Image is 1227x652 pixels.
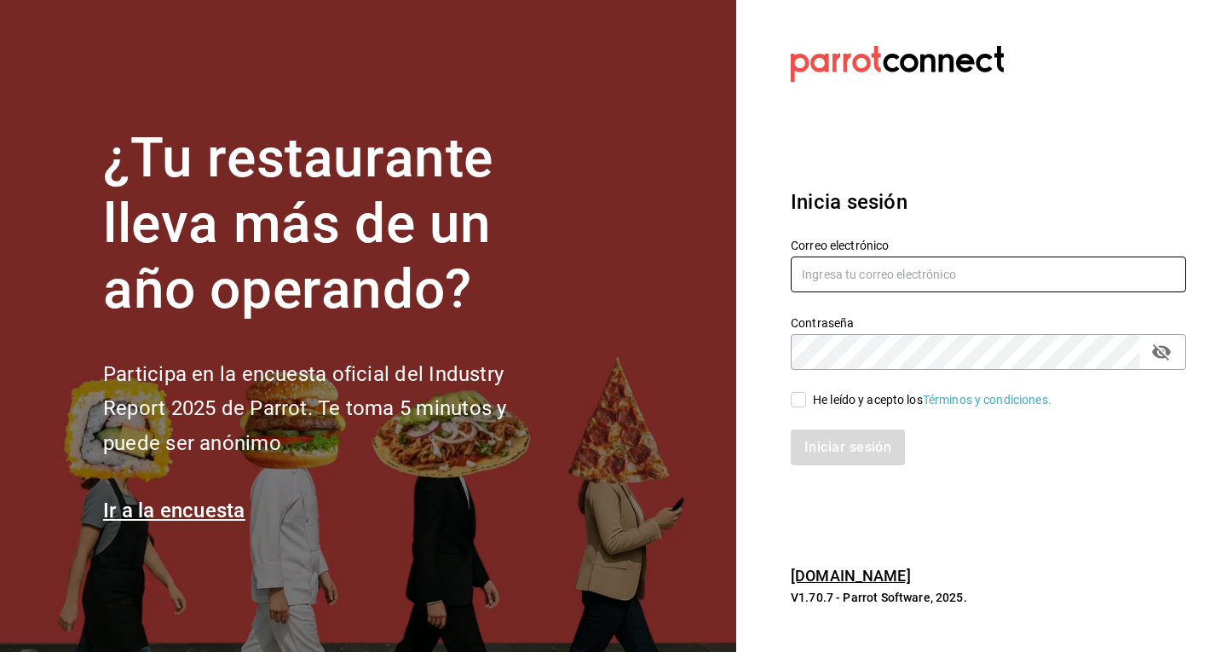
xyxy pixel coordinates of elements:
[791,589,1186,606] p: V1.70.7 - Parrot Software, 2025.
[791,257,1186,292] input: Ingresa tu correo electrónico
[813,391,1051,409] div: He leído y acepto los
[1147,338,1176,366] button: passwordField
[791,187,1186,217] h3: Inicia sesión
[791,567,911,585] a: [DOMAIN_NAME]
[103,357,563,461] h2: Participa en la encuesta oficial del Industry Report 2025 de Parrot. Te toma 5 minutos y puede se...
[103,499,245,522] a: Ir a la encuesta
[791,239,1186,251] label: Correo electrónico
[923,393,1051,407] a: Términos y condiciones.
[791,317,1186,329] label: Contraseña
[103,126,563,322] h1: ¿Tu restaurante lleva más de un año operando?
